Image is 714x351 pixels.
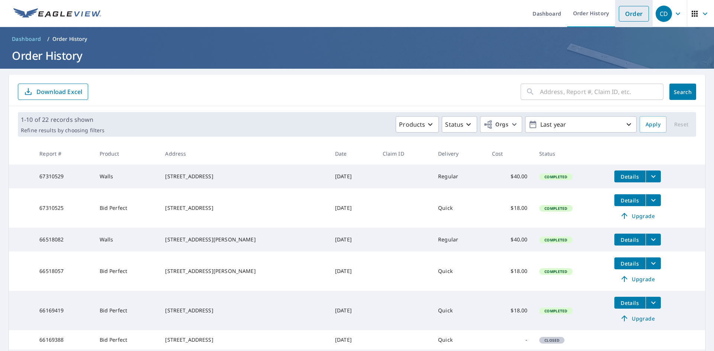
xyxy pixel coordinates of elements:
[36,88,82,96] p: Download Excel
[442,116,477,133] button: Status
[33,188,93,228] td: 67310525
[399,120,425,129] p: Products
[614,170,646,182] button: detailsBtn-67310529
[165,307,323,314] div: [STREET_ADDRESS]
[619,211,656,220] span: Upgrade
[486,188,534,228] td: $18.00
[486,165,534,188] td: $40.00
[614,312,661,324] a: Upgrade
[329,165,377,188] td: [DATE]
[646,257,661,269] button: filesDropdownBtn-66518057
[396,116,439,133] button: Products
[329,291,377,330] td: [DATE]
[94,143,160,165] th: Product
[540,308,572,313] span: Completed
[432,165,486,188] td: Regular
[165,336,323,344] div: [STREET_ADDRESS]
[12,35,41,43] span: Dashboard
[669,84,696,100] button: Search
[33,228,93,251] td: 66518082
[646,297,661,309] button: filesDropdownBtn-66169419
[540,81,663,102] input: Address, Report #, Claim ID, etc.
[94,165,160,188] td: Walls
[94,228,160,251] td: Walls
[165,204,323,212] div: [STREET_ADDRESS]
[646,170,661,182] button: filesDropdownBtn-67310529
[614,234,646,246] button: detailsBtn-66518082
[432,188,486,228] td: Quick
[614,257,646,269] button: detailsBtn-66518057
[165,267,323,275] div: [STREET_ADDRESS][PERSON_NAME]
[486,330,534,350] td: -
[13,8,101,19] img: EV Logo
[619,6,649,22] a: Order
[533,143,608,165] th: Status
[640,116,666,133] button: Apply
[540,237,572,243] span: Completed
[614,273,661,285] a: Upgrade
[18,84,88,100] button: Download Excel
[94,251,160,291] td: Bid Perfect
[165,173,323,180] div: [STREET_ADDRESS]
[646,234,661,246] button: filesDropdownBtn-66518082
[9,48,705,63] h1: Order History
[47,35,49,43] li: /
[486,291,534,330] td: $18.00
[377,143,432,165] th: Claim ID
[94,330,160,350] td: Bid Perfect
[52,35,87,43] p: Order History
[165,236,323,243] div: [STREET_ADDRESS][PERSON_NAME]
[540,174,572,179] span: Completed
[9,33,705,45] nav: breadcrumb
[537,118,624,131] p: Last year
[329,330,377,350] td: [DATE]
[94,188,160,228] td: Bid Perfect
[329,188,377,228] td: [DATE]
[159,143,329,165] th: Address
[614,194,646,206] button: detailsBtn-67310525
[656,6,672,22] div: CD
[483,120,508,129] span: Orgs
[675,88,690,95] span: Search
[614,297,646,309] button: detailsBtn-66169419
[619,173,641,180] span: Details
[486,228,534,251] td: $40.00
[646,194,661,206] button: filesDropdownBtn-67310525
[619,314,656,323] span: Upgrade
[540,269,572,274] span: Completed
[619,274,656,283] span: Upgrade
[540,206,572,211] span: Completed
[486,251,534,291] td: $18.00
[432,143,486,165] th: Delivery
[525,116,637,133] button: Last year
[619,260,641,267] span: Details
[329,251,377,291] td: [DATE]
[329,143,377,165] th: Date
[21,127,104,134] p: Refine results by choosing filters
[480,116,522,133] button: Orgs
[432,251,486,291] td: Quick
[540,338,564,343] span: Closed
[486,143,534,165] th: Cost
[646,120,660,129] span: Apply
[619,197,641,204] span: Details
[432,228,486,251] td: Regular
[94,291,160,330] td: Bid Perfect
[21,115,104,124] p: 1-10 of 22 records shown
[33,291,93,330] td: 66169419
[33,143,93,165] th: Report #
[432,291,486,330] td: Quick
[33,165,93,188] td: 67310529
[33,330,93,350] td: 66169388
[9,33,44,45] a: Dashboard
[432,330,486,350] td: Quick
[614,210,661,222] a: Upgrade
[33,251,93,291] td: 66518057
[619,236,641,243] span: Details
[445,120,463,129] p: Status
[329,228,377,251] td: [DATE]
[619,299,641,306] span: Details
